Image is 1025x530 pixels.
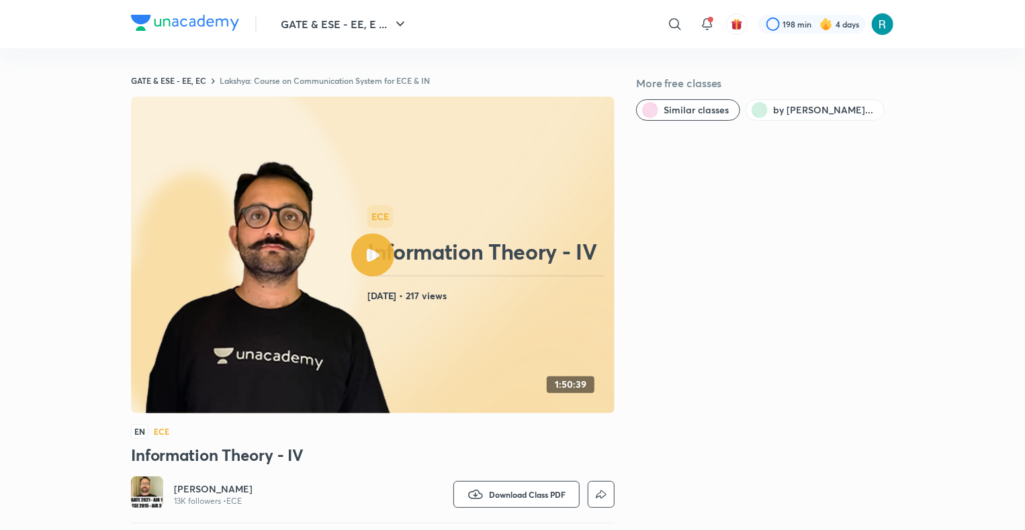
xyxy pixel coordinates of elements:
[154,427,169,435] h4: ECE
[555,379,586,390] h4: 1:50:39
[871,13,894,36] img: AaDeeTri
[367,238,609,265] h2: Information Theory - IV
[273,11,416,38] button: GATE & ESE - EE, E ...
[174,482,253,496] a: [PERSON_NAME]
[489,489,566,500] span: Download Class PDF
[131,75,206,86] a: GATE & ESE - EE, EC
[131,15,239,31] img: Company Logo
[220,75,430,86] a: Lakshya: Course on Communication System for ECE & IN
[131,424,148,439] span: EN
[726,13,748,35] button: avatar
[367,287,609,305] h4: [DATE] • 217 views
[131,476,163,512] a: Avatar
[664,103,729,117] span: Similar classes
[131,15,239,34] a: Company Logo
[746,99,885,121] button: by Siddharth Sabharwal
[453,481,580,508] button: Download Class PDF
[773,103,873,117] span: by Siddharth Sabharwal
[131,476,163,509] img: Avatar
[636,75,894,91] h5: More free classes
[131,444,615,466] h3: Information Theory - IV
[819,17,833,31] img: streak
[731,18,743,30] img: avatar
[174,496,253,507] p: 13K followers • ECE
[636,99,740,121] button: Similar classes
